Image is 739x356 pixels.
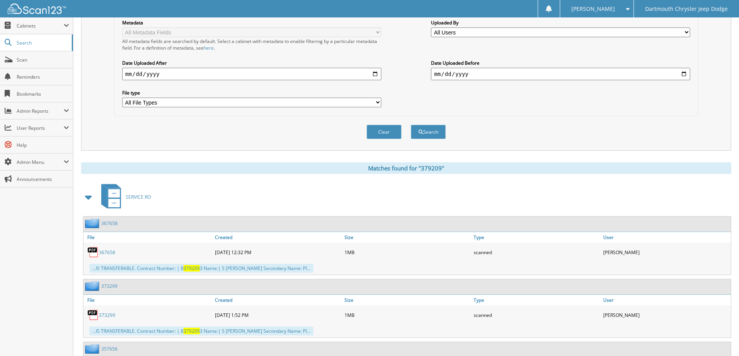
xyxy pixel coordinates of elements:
[85,344,101,354] img: folder2.png
[17,142,69,148] span: Help
[431,60,690,66] label: Date Uploaded Before
[17,176,69,182] span: Announcements
[431,68,690,80] input: end
[85,281,101,291] img: folder2.png
[472,232,601,242] a: Type
[343,295,472,305] a: Size
[101,283,118,289] a: 373299
[99,312,115,318] a: 373299
[101,220,118,227] a: 367658
[183,265,200,272] span: 379209
[97,182,151,212] a: SERVICE RO
[601,295,731,305] a: User
[601,232,731,242] a: User
[17,91,69,97] span: Bookmarks
[204,45,214,51] a: here
[122,38,381,51] div: All metadata fields are searched by default. Select a cabinet with metadata to enable filtering b...
[17,40,68,46] span: Search
[122,19,381,26] label: Metadata
[17,74,69,80] span: Reminders
[85,218,101,228] img: folder2.png
[17,125,64,131] span: User Reports
[213,232,343,242] a: Created
[213,295,343,305] a: Created
[83,295,213,305] a: File
[87,309,99,321] img: PDF.png
[89,327,313,335] div: ...IS TRANSFERABLE. Contract Number: | 8 3 Name:| S [PERSON_NAME] Secondary Name: Pl...
[571,7,615,11] span: [PERSON_NAME]
[472,295,601,305] a: Type
[17,159,64,165] span: Admin Menu
[472,307,601,323] div: scanned
[431,19,690,26] label: Uploaded By
[126,194,151,200] span: SERVICE RO
[87,246,99,258] img: PDF.png
[601,307,731,323] div: [PERSON_NAME]
[83,232,213,242] a: File
[81,162,731,174] div: Matches found for "379209"
[183,328,200,334] span: 379209
[411,125,446,139] button: Search
[700,319,739,356] iframe: Chat Widget
[122,68,381,80] input: start
[213,307,343,323] div: [DATE] 1:52 PM
[472,244,601,260] div: scanned
[122,60,381,66] label: Date Uploaded After
[343,232,472,242] a: Size
[343,307,472,323] div: 1MB
[8,3,66,14] img: scan123-logo-white.svg
[213,244,343,260] div: [DATE] 12:32 PM
[17,22,64,29] span: Cabinets
[601,244,731,260] div: [PERSON_NAME]
[645,7,728,11] span: Dartmouth Chrysler Jeep Dodge
[99,249,115,256] a: 367658
[343,244,472,260] div: 1MB
[122,89,381,96] label: File type
[89,264,313,273] div: ...IS TRANSFERABLE. Contract Number: | 8 3 Name:| S [PERSON_NAME] Secondary Name: Pl...
[101,346,118,352] a: 357656
[17,108,64,114] span: Admin Reports
[17,57,69,63] span: Scan
[367,125,402,139] button: Clear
